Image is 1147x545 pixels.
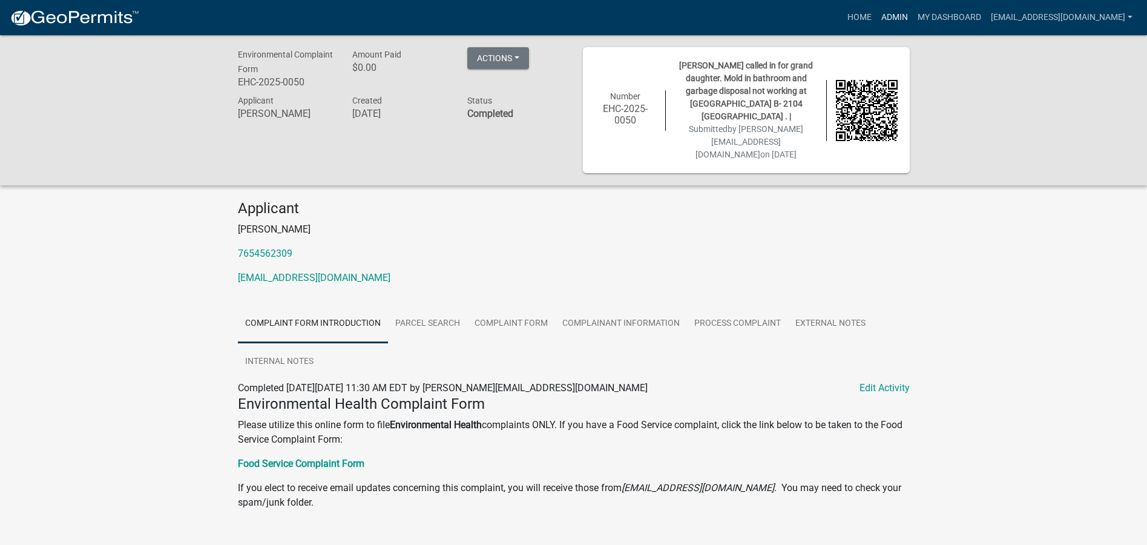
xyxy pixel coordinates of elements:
[986,6,1137,29] a: [EMAIL_ADDRESS][DOMAIN_NAME]
[876,6,913,29] a: Admin
[859,381,910,395] a: Edit Activity
[238,395,910,413] h4: Environmental Health Complaint Form
[238,418,910,447] p: Please utilize this online form to file complaints ONLY. If you have a Food Service complaint, cl...
[238,272,390,283] a: [EMAIL_ADDRESS][DOMAIN_NAME]
[238,382,648,394] span: Completed [DATE][DATE] 11:30 AM EDT by [PERSON_NAME][EMAIL_ADDRESS][DOMAIN_NAME]
[595,103,657,126] h6: EHC-2025-0050
[352,62,449,73] h6: $0.00
[390,419,482,431] strong: Environmental Health
[238,305,388,343] a: Complaint Form Introduction
[467,108,513,119] strong: Completed
[352,50,401,59] span: Amount Paid
[689,124,803,159] span: Submitted on [DATE]
[687,305,788,343] a: Process Complaint
[352,108,449,119] h6: [DATE]
[788,305,873,343] a: External Notes
[555,305,687,343] a: Complainant Information
[695,124,803,159] span: by [PERSON_NAME][EMAIL_ADDRESS][DOMAIN_NAME]
[467,47,529,69] button: Actions
[622,482,774,494] i: [EMAIL_ADDRESS][DOMAIN_NAME]
[238,50,333,74] span: Environmental Complaint Form
[467,305,555,343] a: Complaint Form
[843,6,876,29] a: Home
[610,91,640,101] span: Number
[679,61,813,121] span: [PERSON_NAME] called in for grand daughter. Mold in bathroom and garbage disposal not working at ...
[238,200,910,217] h4: Applicant
[467,96,492,105] span: Status
[238,481,910,510] p: If you elect to receive email updates concerning this complaint, you will receive those from . Yo...
[352,96,382,105] span: Created
[913,6,986,29] a: My Dashboard
[238,458,364,469] a: Food Service Complaint Form
[238,222,910,237] p: [PERSON_NAME]
[238,248,292,259] a: 7654562309
[238,343,321,381] a: Internal Notes
[388,305,467,343] a: Parcel search
[238,108,335,119] h6: [PERSON_NAME]
[836,80,898,142] img: QR code
[238,76,335,88] h6: EHC-2025-0050
[238,96,274,105] span: Applicant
